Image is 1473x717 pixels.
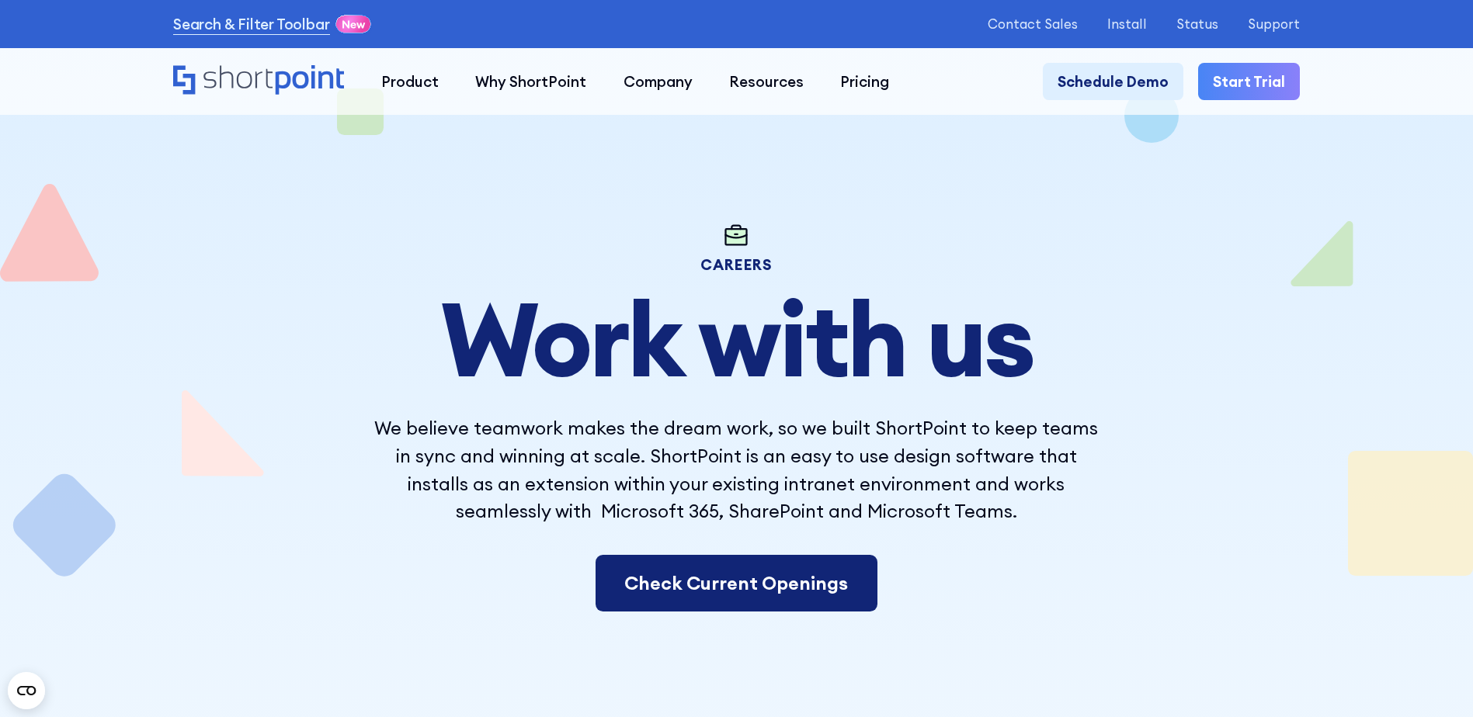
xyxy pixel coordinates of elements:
[368,293,1104,385] h2: Work with us
[605,63,710,99] a: Company
[1107,16,1147,31] a: Install
[457,63,605,99] a: Why ShortPoint
[710,63,822,99] a: Resources
[368,258,1104,272] h1: careers
[729,71,804,92] div: Resources
[1395,643,1473,717] iframe: Chat Widget
[475,71,586,92] div: Why ShortPoint
[1043,63,1183,99] a: Schedule Demo
[822,63,908,99] a: Pricing
[840,71,889,92] div: Pricing
[8,672,45,709] button: Open CMP widget
[1198,63,1300,99] a: Start Trial
[1176,16,1218,31] a: Status
[988,16,1078,31] a: Contact Sales
[368,414,1104,525] p: We believe teamwork makes the dream work, so we built ShortPoint to keep teams in sync and winnin...
[596,555,878,612] a: Check Current Openings
[173,65,345,97] a: Home
[1248,16,1300,31] a: Support
[173,13,330,35] a: Search & Filter Toolbar
[381,71,439,92] div: Product
[363,63,457,99] a: Product
[624,71,693,92] div: Company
